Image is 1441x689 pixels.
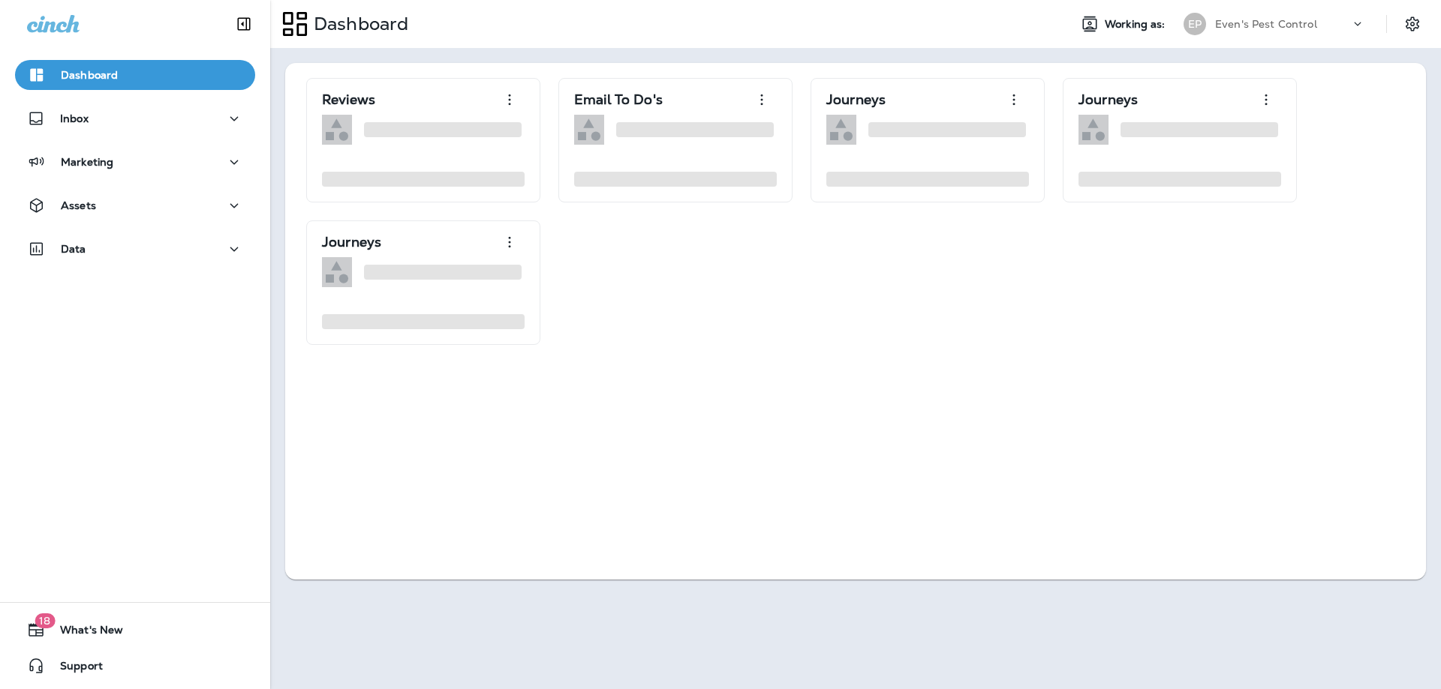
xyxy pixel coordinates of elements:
p: Dashboard [308,13,408,35]
p: Journeys [826,92,886,107]
p: Inbox [60,112,89,124]
span: What's New [45,624,123,642]
span: Working as: [1105,18,1169,31]
button: Marketing [15,147,255,177]
p: Marketing [61,156,113,168]
p: Journeys [1078,92,1138,107]
p: Reviews [322,92,375,107]
p: Even's Pest Control [1215,18,1317,30]
span: Support [45,660,103,678]
button: 18What's New [15,615,255,645]
button: Assets [15,190,255,220]
button: Support [15,651,255,681]
button: Inbox [15,103,255,133]
p: Email To Do's [574,92,663,107]
button: Data [15,234,255,264]
button: Dashboard [15,60,255,90]
button: Collapse Sidebar [223,9,265,39]
button: Settings [1399,10,1426,37]
p: Assets [61,199,96,211]
p: Dashboard [61,69,118,81]
span: 18 [35,613,55,628]
div: EP [1184,13,1206,35]
p: Journeys [322,235,381,250]
p: Data [61,243,86,255]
